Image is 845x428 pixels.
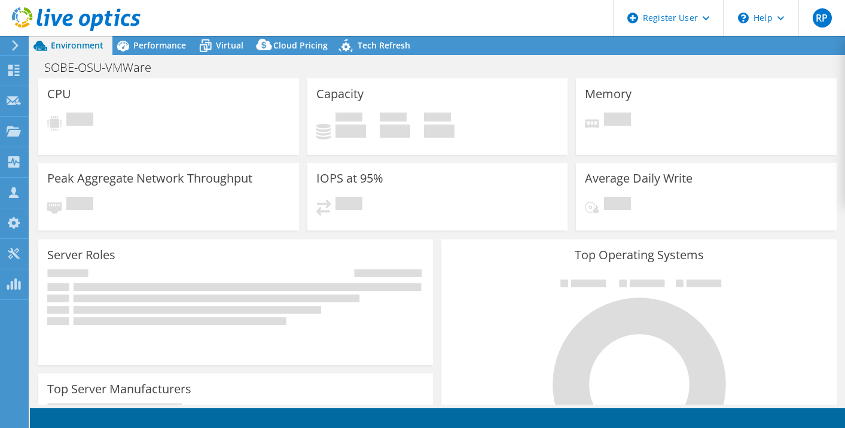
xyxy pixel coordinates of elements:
[133,40,186,51] span: Performance
[335,197,362,213] span: Pending
[424,113,451,125] span: Total
[273,40,328,51] span: Cloud Pricing
[585,172,693,185] h3: Average Daily Write
[813,8,832,28] span: RP
[604,197,631,213] span: Pending
[51,40,103,51] span: Environment
[335,113,362,125] span: Used
[316,172,383,185] h3: IOPS at 95%
[316,87,364,101] h3: Capacity
[450,248,827,262] h3: Top Operating Systems
[216,40,243,51] span: Virtual
[380,113,407,125] span: Free
[585,87,632,101] h3: Memory
[47,248,115,262] h3: Server Roles
[66,113,93,129] span: Pending
[380,125,410,138] h4: 0 GiB
[604,113,631,129] span: Pending
[424,125,454,138] h4: 0 GiB
[47,383,191,396] h3: Top Server Manufacturers
[335,125,366,138] h4: 0 GiB
[358,40,410,51] span: Tech Refresh
[39,61,170,74] h1: SOBE-OSU-VMWare
[47,87,71,101] h3: CPU
[66,197,93,213] span: Pending
[738,13,749,23] svg: \n
[47,172,252,185] h3: Peak Aggregate Network Throughput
